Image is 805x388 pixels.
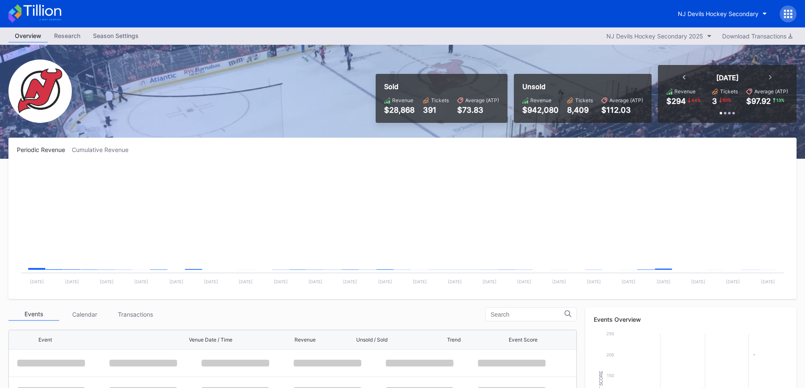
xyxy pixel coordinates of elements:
div: $28,868 [384,106,415,114]
div: Venue Date / Time [189,336,232,343]
text: [DATE] [274,279,288,284]
div: $97.92 [746,97,771,106]
text: [DATE] [622,279,636,284]
text: [DATE] [30,279,44,284]
button: NJ Devils Hockey Secondary 2025 [602,30,716,42]
div: Revenue [530,97,551,103]
div: Calendar [59,308,110,321]
text: 150 [607,373,614,378]
div: Research [48,30,87,42]
text: [DATE] [169,279,183,284]
div: NJ Devils Hockey Secondary 2025 [606,33,703,40]
text: [DATE] [657,279,671,284]
img: NJ_Devils_Hockey_Secondary.png [8,60,72,123]
a: Overview [8,30,48,43]
div: Cumulative Revenue [72,146,135,153]
text: [DATE] [448,279,462,284]
div: Download Transactions [722,33,792,40]
div: Revenue [674,88,696,95]
svg: Chart title [17,164,788,290]
div: 8,409 [567,106,593,114]
div: 391 [423,106,449,114]
div: $112.03 [601,106,643,114]
div: Revenue [295,336,316,343]
div: 44 % [690,97,701,103]
text: 250 [606,331,614,336]
text: [DATE] [308,279,322,284]
button: NJ Devils Hockey Secondary [671,6,773,22]
div: Transactions [110,308,161,321]
text: [DATE] [100,279,114,284]
div: Revenue [392,97,413,103]
div: $942,080 [522,106,559,114]
text: [DATE] [204,279,218,284]
text: [DATE] [552,279,566,284]
text: [DATE] [726,279,740,284]
div: $294 [666,97,686,106]
div: Average (ATP) [465,97,499,103]
div: Average (ATP) [609,97,643,103]
div: Unsold [522,82,643,91]
div: Periodic Revenue [17,146,72,153]
text: [DATE] [239,279,253,284]
div: Events Overview [594,316,788,323]
text: [DATE] [587,279,601,284]
div: Event Score [509,336,538,343]
text: [DATE] [483,279,497,284]
text: [DATE] [413,279,427,284]
div: [DATE] [716,73,739,82]
div: 13 % [775,97,785,103]
text: [DATE] [134,279,148,284]
text: 200 [606,352,614,357]
div: Tickets [575,97,593,103]
div: Tickets [431,97,449,103]
text: [DATE] [517,279,531,284]
div: $73.83 [457,106,499,114]
div: Unsold / Sold [356,336,387,343]
button: Download Transactions [718,30,797,42]
div: 50 % [722,97,732,103]
div: Events [8,308,59,321]
div: 3 [712,97,717,106]
text: [DATE] [65,279,79,284]
text: [DATE] [761,279,775,284]
div: Season Settings [87,30,145,42]
div: Event [38,336,52,343]
div: Average (ATP) [754,88,788,95]
div: Sold [384,82,499,91]
a: Season Settings [87,30,145,43]
div: NJ Devils Hockey Secondary [678,10,759,17]
text: [DATE] [691,279,705,284]
a: Research [48,30,87,43]
text: [DATE] [378,279,392,284]
div: Trend [447,336,461,343]
div: Tickets [720,88,738,95]
input: Search [491,311,565,318]
text: [DATE] [343,279,357,284]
